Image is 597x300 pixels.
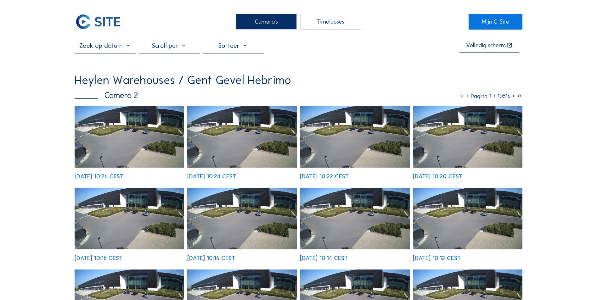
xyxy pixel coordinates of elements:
[413,188,522,249] img: image_52488564
[466,42,506,49] div: Volledig scherm
[413,106,522,168] img: image_52488786
[300,188,409,249] img: image_52488575
[413,255,461,261] div: [DATE] 10:12 CEST
[300,255,348,261] div: [DATE] 10:14 CEST
[75,14,128,30] a: C-SITE Logo
[75,91,138,99] div: Camera 2
[187,188,297,249] img: image_52488694
[187,255,235,261] div: [DATE] 10:16 CEST
[236,14,297,30] div: Camera's
[300,106,409,168] img: image_52488838
[471,92,510,100] span: Pagina 1 / 10516
[75,174,123,180] div: [DATE] 10:26 CEST
[300,14,361,30] div: Timelapses
[187,174,236,180] div: [DATE] 10:24 CEST
[75,14,121,30] img: C-SITE Logo
[75,106,184,168] img: image_52488944
[75,42,135,49] input: Zoek op datum 󰅀
[300,174,349,180] div: [DATE] 10:22 CEST
[75,255,122,261] div: [DATE] 10:18 CEST
[75,74,291,86] div: Heylen Warehouses / Gent Gevel Hebrimo
[75,188,184,249] img: image_52488710
[187,106,297,168] img: image_52488849
[413,174,462,180] div: [DATE] 10:20 CEST
[469,14,522,30] a: Mijn C-Site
